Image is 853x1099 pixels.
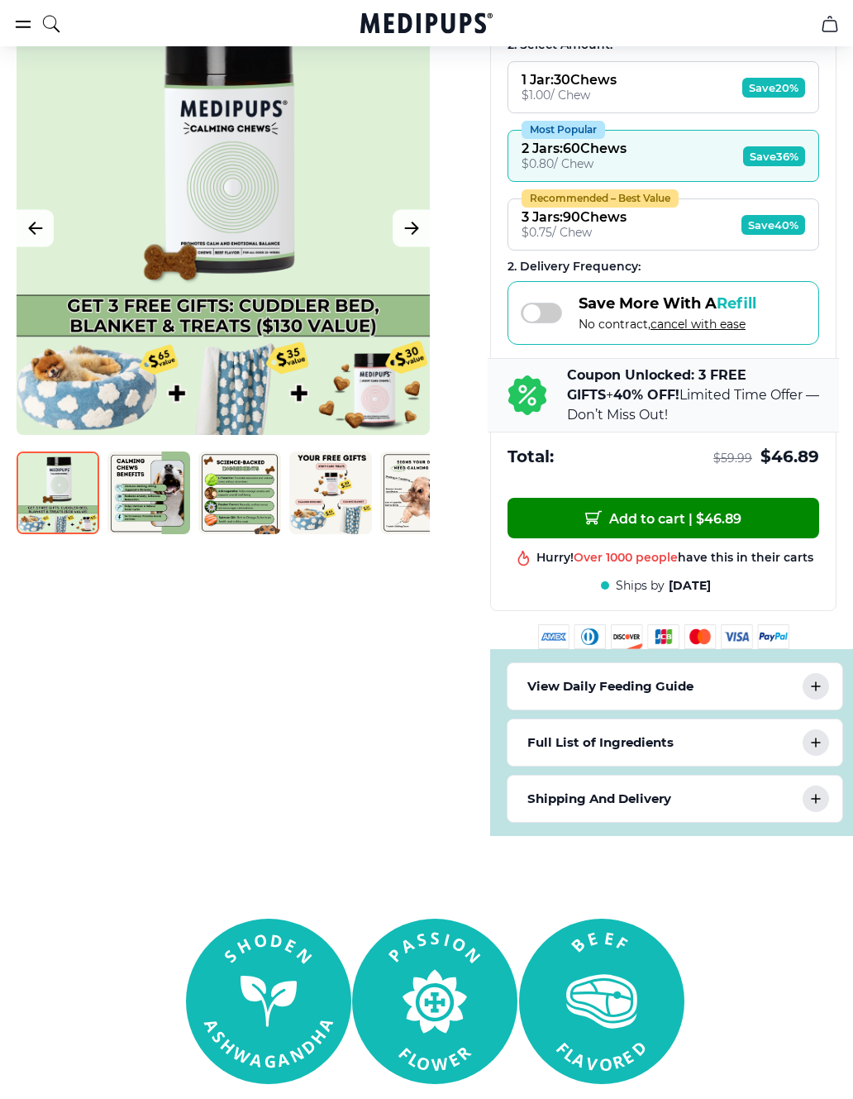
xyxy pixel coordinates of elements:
span: Total: [508,447,554,469]
div: 2 Jars : 60 Chews [522,141,627,157]
button: Add to cart | $46.89 [508,499,819,539]
button: Recommended – Best Value3 Jars:90Chews$0.75/ ChewSave40% [508,199,819,251]
span: No contract, [579,318,756,332]
button: burger-menu [13,14,33,34]
a: Medipups [360,11,493,39]
div: $ 1.00 / Chew [522,88,617,103]
span: Over 1000 people [574,551,678,566]
span: Ships by [616,579,665,595]
p: Full List of Ingredients [527,733,674,753]
div: $ 0.80 / Chew [522,157,627,172]
div: 3 Jars : 90 Chews [522,210,627,226]
div: Most Popular [522,122,605,140]
button: 1 Jar:30Chews$1.00/ ChewSave20% [508,62,819,114]
button: Most Popular2 Jars:60Chews$0.80/ ChewSave36% [508,131,819,183]
button: Next Image [393,210,430,247]
span: $ 46.89 [760,447,819,469]
button: Previous Image [17,210,54,247]
div: Hurry! have this in their carts [536,551,813,566]
span: Save 40% [741,216,805,236]
button: cart [810,4,850,44]
b: 40% OFF! [613,388,679,404]
img: Calming Dog Chews | Natural Dog Supplements [289,452,372,535]
p: Shipping And Delivery [527,790,671,810]
span: Add to cart | $ 46.89 [585,510,741,528]
span: Save 36% [743,147,805,167]
img: Calming Dog Chews | Natural Dog Supplements [17,452,99,535]
img: Calming Dog Chews | Natural Dog Supplements [380,452,463,535]
p: + Limited Time Offer — Don’t Miss Out! [567,366,819,426]
div: $ 0.75 / Chew [522,226,627,241]
span: Save 20% [742,79,805,98]
p: View Daily Feeding Guide [527,677,693,697]
span: 2 . Delivery Frequency: [508,260,641,275]
div: 1 Jar : 30 Chews [522,73,617,88]
button: search [41,3,61,45]
b: Coupon Unlocked: 3 FREE GIFTS [567,368,746,404]
span: Refill [717,295,756,313]
img: Calming Dog Chews | Natural Dog Supplements [198,452,281,535]
img: Calming Dog Chews | Natural Dog Supplements [107,452,190,535]
span: cancel with ease [650,318,746,332]
span: Save More With A [579,295,756,313]
span: [DATE] [669,579,711,595]
span: $ 59.99 [713,452,752,467]
img: payment methods [538,625,789,650]
div: Recommended – Best Value [522,190,679,208]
